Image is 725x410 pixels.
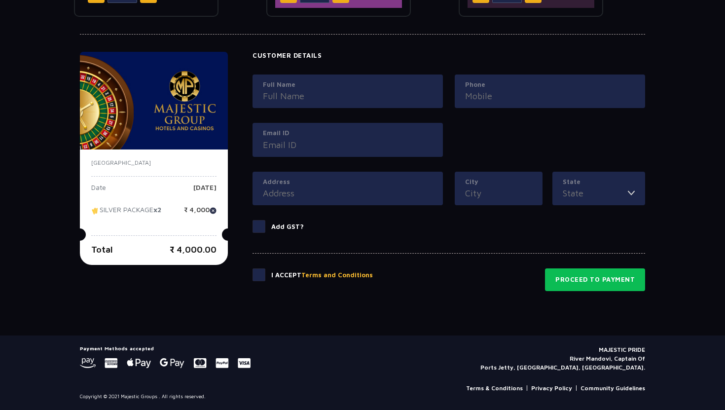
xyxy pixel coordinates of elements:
p: ₹ 4,000 [184,206,217,221]
h4: Customer Details [253,52,645,60]
a: Privacy Policy [531,384,572,393]
p: Date [91,184,106,199]
label: Phone [465,80,635,90]
a: Community Guidelines [580,384,645,393]
button: Proceed to Payment [545,268,645,291]
a: Terms & Conditions [466,384,523,393]
p: I Accept [271,270,373,280]
p: [DATE] [193,184,217,199]
input: Mobile [465,89,635,103]
label: Address [263,177,433,187]
p: Copyright © 2021 Majestic Groups . All rights reserved. [80,393,206,400]
input: State [563,186,628,200]
p: ₹ 4,000.00 [170,243,217,256]
input: Full Name [263,89,433,103]
img: tikcet [91,206,100,215]
label: Full Name [263,80,433,90]
img: toggler icon [628,186,635,200]
label: City [465,177,532,187]
p: Total [91,243,113,256]
label: State [563,177,635,187]
p: [GEOGRAPHIC_DATA] [91,158,217,167]
input: Address [263,186,433,200]
input: Email ID [263,138,433,151]
p: MAJESTIC PRIDE River Mandovi, Captain Of Ports Jetty, [GEOGRAPHIC_DATA], [GEOGRAPHIC_DATA]. [480,345,645,372]
p: Add GST? [271,222,304,232]
strong: x2 [153,206,161,214]
input: City [465,186,532,200]
img: majesticPride-banner [80,52,228,149]
button: Terms and Conditions [301,270,373,280]
p: SILVER PACKAGE [91,206,161,221]
h5: Payment Methods accepted [80,345,251,351]
label: Email ID [263,128,433,138]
